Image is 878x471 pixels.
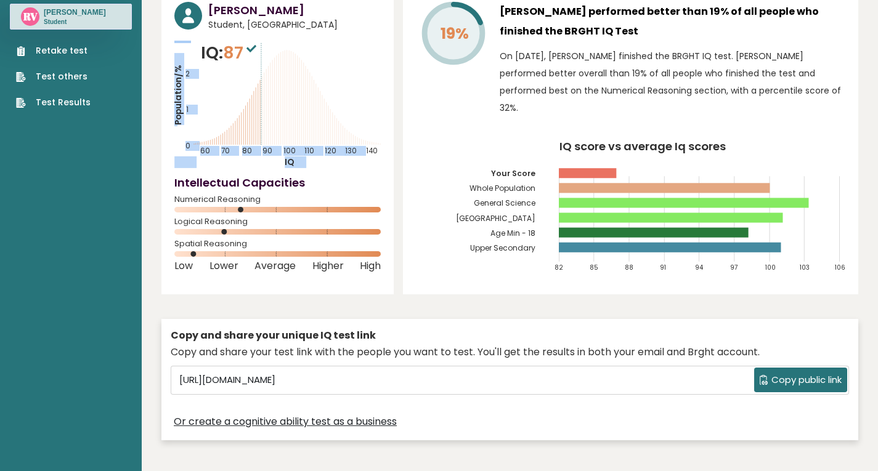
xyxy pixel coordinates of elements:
[242,146,252,156] tspan: 80
[262,146,272,156] tspan: 90
[16,96,91,109] a: Test Results
[16,44,91,57] a: Retake test
[625,263,633,272] tspan: 88
[223,41,259,64] span: 87
[500,47,845,116] p: On [DATE], [PERSON_NAME] finished the BRGHT IQ test. [PERSON_NAME] performed better overall than ...
[590,263,598,272] tspan: 85
[765,263,776,272] tspan: 100
[312,264,344,268] span: Higher
[285,156,295,168] tspan: IQ
[491,168,535,179] tspan: Your Score
[254,264,296,268] span: Average
[360,264,381,268] span: High
[185,69,190,79] tspan: 2
[441,23,469,44] tspan: 19%
[173,65,184,125] tspan: Population/%
[304,146,314,156] tspan: 110
[171,328,849,343] div: Copy and share your unique IQ test link
[174,174,381,191] h4: Intellectual Capacities
[174,264,193,268] span: Low
[490,228,535,238] tspan: Age Min - 18
[660,263,666,272] tspan: 91
[500,2,845,41] h3: [PERSON_NAME] performed better than 19% of all people who finished the BRGHT IQ Test
[283,146,296,156] tspan: 100
[470,243,535,253] tspan: Upper Secondary
[185,141,190,151] tspan: 0
[474,198,535,209] tspan: General Science
[23,9,38,23] text: RV
[555,263,564,272] tspan: 82
[174,219,381,224] span: Logical Reasoning
[44,18,106,26] p: Student
[174,197,381,202] span: Numerical Reasoning
[800,263,810,272] tspan: 103
[366,146,378,156] tspan: 140
[208,18,381,31] span: Student, [GEOGRAPHIC_DATA]
[174,414,397,429] a: Or create a cognitive ability test as a business
[171,345,849,360] div: Copy and share your test link with the people you want to test. You'll get the results in both yo...
[345,146,357,156] tspan: 130
[16,70,91,83] a: Test others
[186,105,189,115] tspan: 1
[754,368,847,392] button: Copy public link
[456,213,535,223] tspan: [GEOGRAPHIC_DATA]
[221,146,230,156] tspan: 70
[174,241,381,246] span: Spatial Reasoning
[325,146,336,156] tspan: 120
[469,183,535,193] tspan: Whole Population
[559,139,726,154] tspan: IQ score vs average Iq scores
[201,41,259,65] p: IQ:
[695,263,703,272] tspan: 94
[209,264,238,268] span: Lower
[730,263,738,272] tspan: 97
[200,146,210,156] tspan: 60
[771,373,842,387] span: Copy public link
[208,2,381,18] h3: [PERSON_NAME]
[44,7,106,17] h3: [PERSON_NAME]
[835,263,846,272] tspan: 106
